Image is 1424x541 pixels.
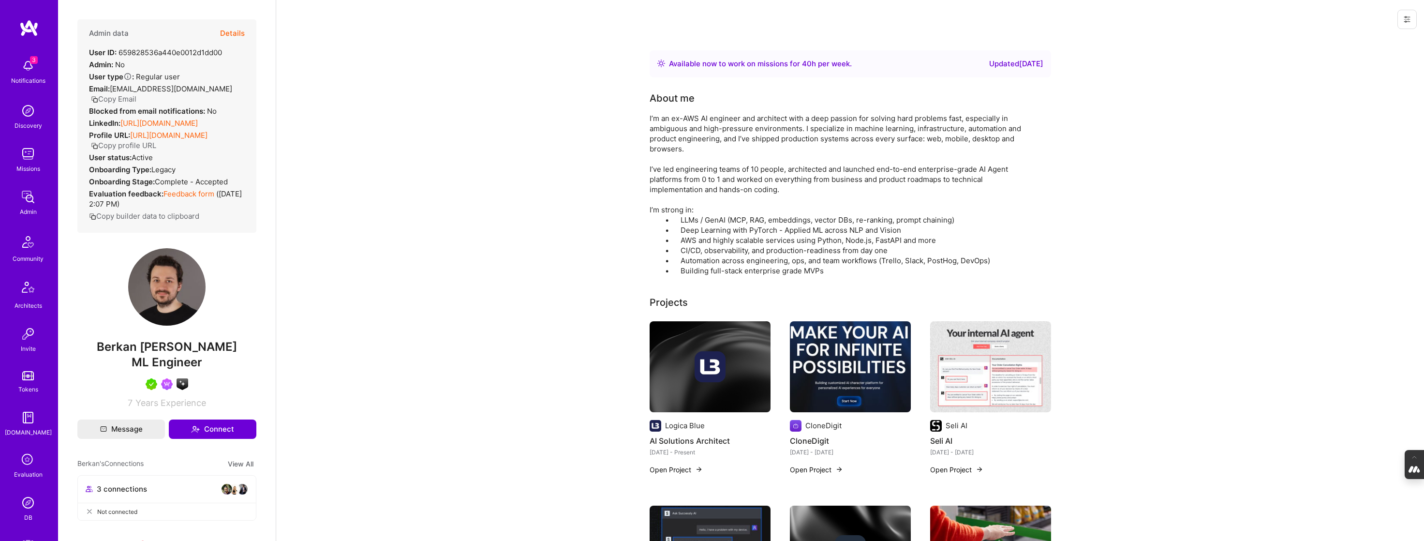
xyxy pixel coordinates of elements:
[177,378,188,390] img: A.I. guild
[18,408,38,427] img: guide book
[930,465,983,475] button: Open Project
[120,119,198,128] a: [URL][DOMAIN_NAME]
[132,355,202,369] span: ML Engineer
[151,165,176,174] span: legacy
[16,230,40,254] img: Community
[89,177,155,186] strong: Onboarding Stage:
[669,58,852,70] div: Available now to work on missions for h per week .
[89,60,125,70] div: No
[22,371,34,380] img: tokens
[18,101,38,120] img: discovery
[30,56,38,64] span: 3
[89,84,110,93] strong: Email:
[18,187,38,207] img: admin teamwork
[128,248,206,326] img: User Avatar
[790,420,801,432] img: Company logo
[790,447,911,457] div: [DATE] - [DATE]
[15,120,42,131] div: Discovery
[19,451,37,469] i: icon SelectionTeam
[665,421,705,431] div: Logica Blue
[89,211,199,221] button: Copy builder data to clipboard
[89,47,222,58] div: 659828536a440e0012d1dd00
[91,140,156,150] button: Copy profile URL
[18,144,38,164] img: teamwork
[805,421,842,431] div: CloneDigit
[221,483,233,495] img: avatar
[89,119,120,128] strong: LinkedIn:
[97,484,147,494] span: 3 connections
[650,465,703,475] button: Open Project
[835,466,843,473] img: arrow-right
[169,420,256,439] button: Connect
[790,321,911,412] img: CloneDigit
[77,420,165,439] button: Message
[91,142,98,150] i: icon Copy
[650,420,661,432] img: Company logo
[155,177,228,186] span: Complete - Accepted
[89,72,134,81] strong: User type :
[89,165,151,174] strong: Onboarding Type:
[14,469,43,480] div: Evaluation
[15,301,42,311] div: Architects
[89,60,113,69] strong: Admin:
[930,435,1051,447] h4: Seli AI
[989,58,1043,70] div: Updated [DATE]
[650,435,771,447] h4: AI Solutions Architect
[930,447,1051,457] div: [DATE] - [DATE]
[89,106,207,116] strong: Blocked from email notifications:
[229,483,240,495] img: avatar
[11,75,45,86] div: Notifications
[91,96,98,103] i: icon Copy
[16,164,40,174] div: Missions
[89,153,132,162] strong: User status:
[100,426,107,433] i: icon Mail
[123,72,132,81] i: Help
[130,131,208,140] a: [URL][DOMAIN_NAME]
[20,207,37,217] div: Admin
[650,321,771,412] img: cover
[89,189,245,209] div: ( [DATE] 2:07 PM )
[802,59,812,68] span: 40
[77,475,256,521] button: 3 connectionsavataravataravatarNot connected
[77,458,144,469] span: Berkan's Connections
[132,153,153,162] span: Active
[790,465,843,475] button: Open Project
[161,378,173,390] img: Been on Mission
[89,189,163,198] strong: Evaluation feedback:
[237,483,248,495] img: avatar
[650,91,695,105] div: About me
[18,324,38,344] img: Invite
[650,295,688,310] div: Projects
[110,84,232,93] span: [EMAIL_ADDRESS][DOMAIN_NAME]
[77,340,256,354] span: Berkan [PERSON_NAME]
[24,512,32,523] div: DB
[220,19,245,47] button: Details
[163,189,214,198] a: Feedback form
[21,344,36,354] div: Invite
[18,384,38,394] div: Tokens
[89,131,130,140] strong: Profile URL:
[19,19,39,37] img: logo
[89,72,180,82] div: Regular user
[930,420,942,432] img: Company logo
[790,435,911,447] h4: CloneDigit
[86,508,93,515] i: icon CloseGray
[135,398,206,408] span: Years Experience
[16,277,40,301] img: Architects
[146,378,157,390] img: A.Teamer in Residence
[18,56,38,75] img: bell
[13,254,44,264] div: Community
[128,398,133,408] span: 7
[657,60,665,67] img: Availability
[89,48,117,57] strong: User ID:
[18,493,38,512] img: Admin Search
[695,466,703,473] img: arrow-right
[225,458,256,469] button: View All
[946,421,967,431] div: Seli AI
[930,321,1051,412] img: Seli AI
[89,213,96,220] i: icon Copy
[650,447,771,457] div: [DATE] - Present
[89,29,129,38] h4: Admin data
[97,507,137,517] span: Not connected
[695,351,726,382] img: Company logo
